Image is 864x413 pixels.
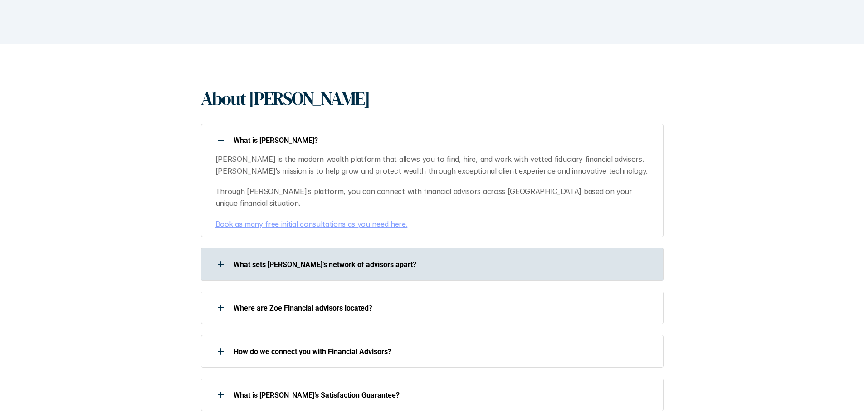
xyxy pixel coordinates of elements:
[234,304,652,312] p: Where are Zoe Financial advisors located?
[215,186,653,209] p: Through [PERSON_NAME]’s platform, you can connect with financial advisors across [GEOGRAPHIC_DATA...
[234,260,652,269] p: What sets [PERSON_NAME]’s network of advisors apart?
[234,136,652,145] p: What is [PERSON_NAME]?
[215,154,653,177] p: [PERSON_NAME] is the modern wealth platform that allows you to find, hire, and work with vetted f...
[234,391,652,399] p: What is [PERSON_NAME]’s Satisfaction Guarantee?
[201,87,370,109] h1: About [PERSON_NAME]
[234,347,652,356] p: How do we connect you with Financial Advisors?
[215,219,408,228] a: Book as many free initial consultations as you need here.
